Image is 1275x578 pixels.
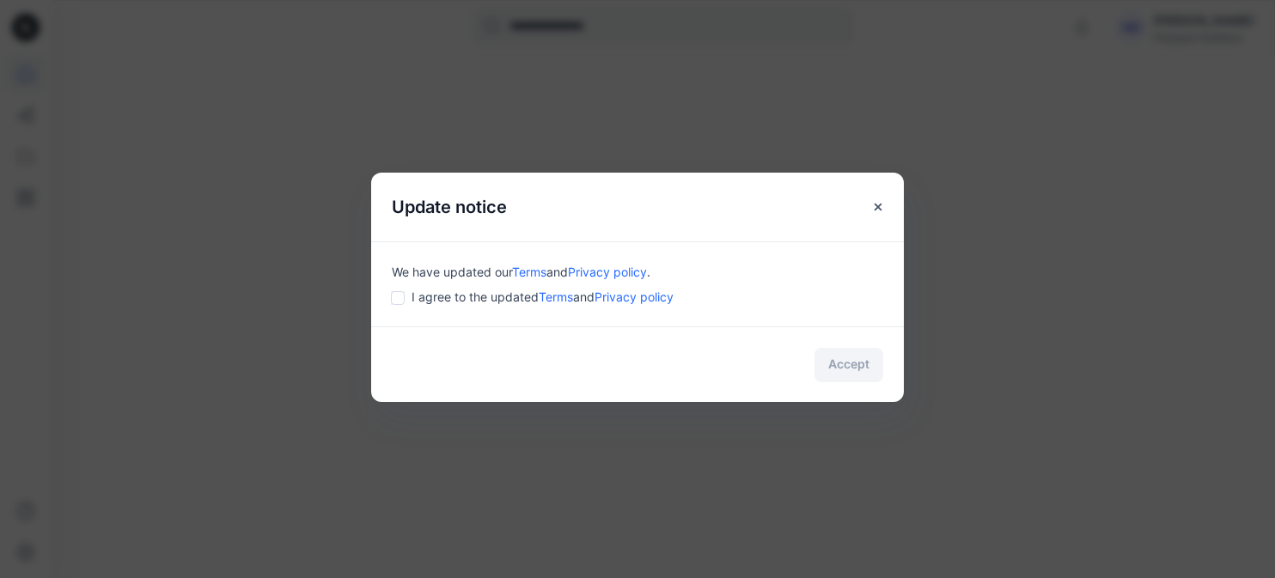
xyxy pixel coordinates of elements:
[568,265,647,279] a: Privacy policy
[412,288,674,306] span: I agree to the updated
[546,265,568,279] span: and
[573,289,595,304] span: and
[595,289,674,304] a: Privacy policy
[371,173,528,241] h5: Update notice
[392,263,883,281] div: We have updated our .
[539,289,573,304] a: Terms
[863,192,894,222] button: Close
[512,265,546,279] a: Terms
